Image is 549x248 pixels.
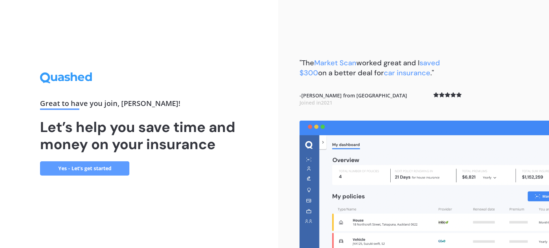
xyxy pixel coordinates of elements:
b: - [PERSON_NAME] from [GEOGRAPHIC_DATA] [300,92,407,106]
span: car insurance [384,68,430,77]
span: saved $300 [300,58,440,77]
b: "The worked great and I on a better deal for ." [300,58,440,77]
a: Yes - Let’s get started [40,161,129,176]
img: dashboard.webp [300,121,549,248]
h1: Let’s help you save time and money on your insurance [40,118,238,153]
span: Market Scan [314,58,356,67]
span: Joined in 2021 [300,99,332,106]
div: Great to have you join , [PERSON_NAME] ! [40,100,238,110]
